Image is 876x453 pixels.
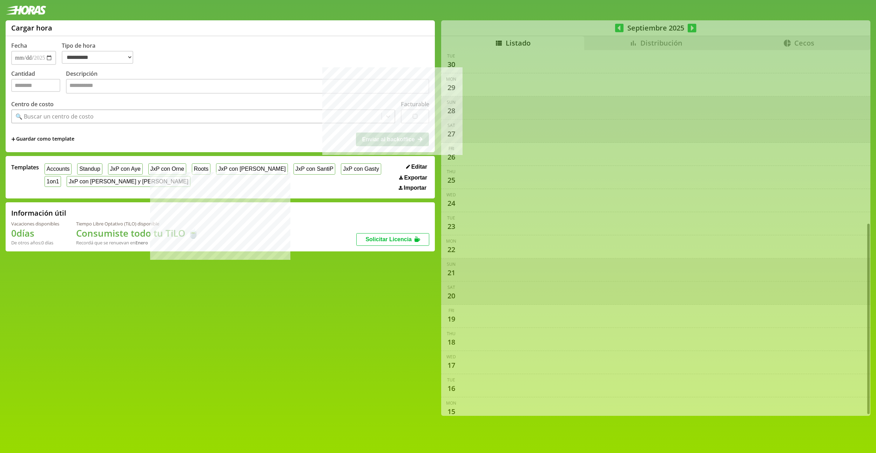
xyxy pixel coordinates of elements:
[216,163,288,174] button: JxP con [PERSON_NAME]
[294,163,336,174] button: JxP con SantiP
[401,100,429,108] label: Facturable
[45,163,72,174] button: Accounts
[66,79,429,94] textarea: Descripción
[62,51,133,64] select: Tipo de hora
[11,100,54,108] label: Centro de costo
[135,239,148,246] b: Enero
[67,176,190,187] button: JxP con [PERSON_NAME] y [PERSON_NAME]
[11,239,59,246] div: De otros años: 0 días
[15,113,94,120] div: 🔍 Buscar un centro de costo
[45,176,61,187] button: 1on1
[76,239,199,246] div: Recordá que se renuevan en
[11,42,27,49] label: Fecha
[108,163,143,174] button: JxP con Aye
[397,174,429,181] button: Exportar
[11,135,15,143] span: +
[11,208,66,218] h2: Información útil
[404,185,426,191] span: Importar
[148,163,186,174] button: JxP con Orne
[11,23,52,33] h1: Cargar hora
[356,233,429,246] button: Solicitar Licencia
[11,227,59,239] h1: 0 días
[11,79,60,92] input: Cantidad
[192,163,210,174] button: Roots
[404,175,427,181] span: Exportar
[77,163,102,174] button: Standup
[404,163,429,170] button: Editar
[365,236,412,242] span: Solicitar Licencia
[11,163,39,171] span: Templates
[66,70,429,95] label: Descripción
[6,6,46,15] img: logotipo
[76,221,199,227] div: Tiempo Libre Optativo (TiLO) disponible
[341,163,381,174] button: JxP con Gasty
[411,164,427,170] span: Editar
[11,70,66,95] label: Cantidad
[76,227,199,239] h1: Consumiste todo tu TiLO 🍵
[11,135,74,143] span: +Guardar como template
[11,221,59,227] div: Vacaciones disponibles
[62,42,139,65] label: Tipo de hora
